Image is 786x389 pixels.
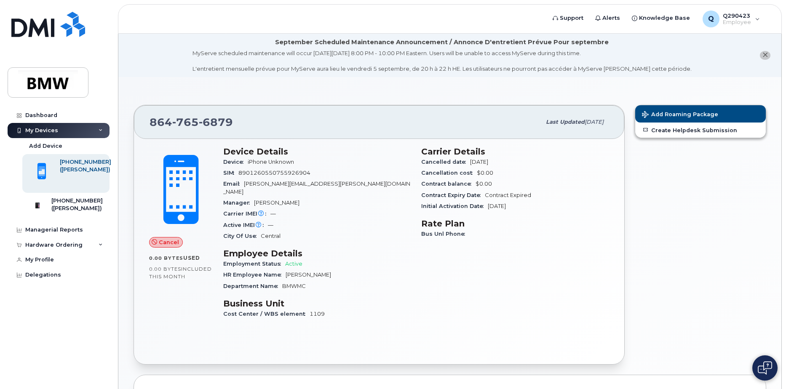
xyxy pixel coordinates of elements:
span: Initial Activation Date [421,203,488,209]
span: Cancelled date [421,159,470,165]
span: Employment Status [223,261,285,267]
span: [DATE] [585,119,604,125]
span: — [270,210,276,217]
span: included this month [149,266,212,280]
span: 8901260550755926904 [238,170,310,176]
button: close notification [760,51,770,60]
a: Create Helpdesk Submission [635,123,766,138]
div: MyServe scheduled maintenance will occur [DATE][DATE] 8:00 PM - 10:00 PM Eastern. Users will be u... [192,49,692,73]
span: [DATE] [470,159,488,165]
span: [PERSON_NAME][EMAIL_ADDRESS][PERSON_NAME][DOMAIN_NAME] [223,181,410,194]
h3: Employee Details [223,248,411,258]
img: Open chat [758,361,772,375]
span: BMWMC [282,283,306,289]
span: SIM [223,170,238,176]
span: [PERSON_NAME] [254,200,299,206]
span: Add Roaming Package [642,111,718,119]
span: used [183,255,200,261]
h3: Device Details [223,147,411,157]
span: Contract Expiry Date [421,192,485,198]
span: Contract Expired [485,192,531,198]
span: [PERSON_NAME] [286,272,331,278]
span: Central [261,233,281,239]
span: iPhone Unknown [248,159,294,165]
span: $0.00 [477,170,493,176]
span: HR Employee Name [223,272,286,278]
span: 765 [172,116,199,128]
div: September Scheduled Maintenance Announcement / Annonce D'entretient Prévue Pour septembre [275,38,609,47]
h3: Rate Plan [421,218,609,229]
h3: Carrier Details [421,147,609,157]
span: Active IMEI [223,222,268,228]
span: Cancel [159,238,179,246]
span: Bus Unl Phone [421,231,469,237]
span: Manager [223,200,254,206]
button: Add Roaming Package [635,105,766,123]
span: City Of Use [223,233,261,239]
span: Active [285,261,302,267]
span: Department Name [223,283,282,289]
span: 1109 [310,311,325,317]
span: Cost Center / WBS element [223,311,310,317]
span: 6879 [199,116,233,128]
span: Contract balance [421,181,476,187]
span: — [268,222,273,228]
span: 0.00 Bytes [149,255,183,261]
span: Cancellation cost [421,170,477,176]
span: $0.00 [476,181,492,187]
span: 0.00 Bytes [149,266,181,272]
span: Device [223,159,248,165]
span: Last updated [546,119,585,125]
span: 864 [150,116,233,128]
h3: Business Unit [223,298,411,309]
span: Carrier IMEI [223,210,270,217]
span: Email [223,181,244,187]
span: [DATE] [488,203,506,209]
